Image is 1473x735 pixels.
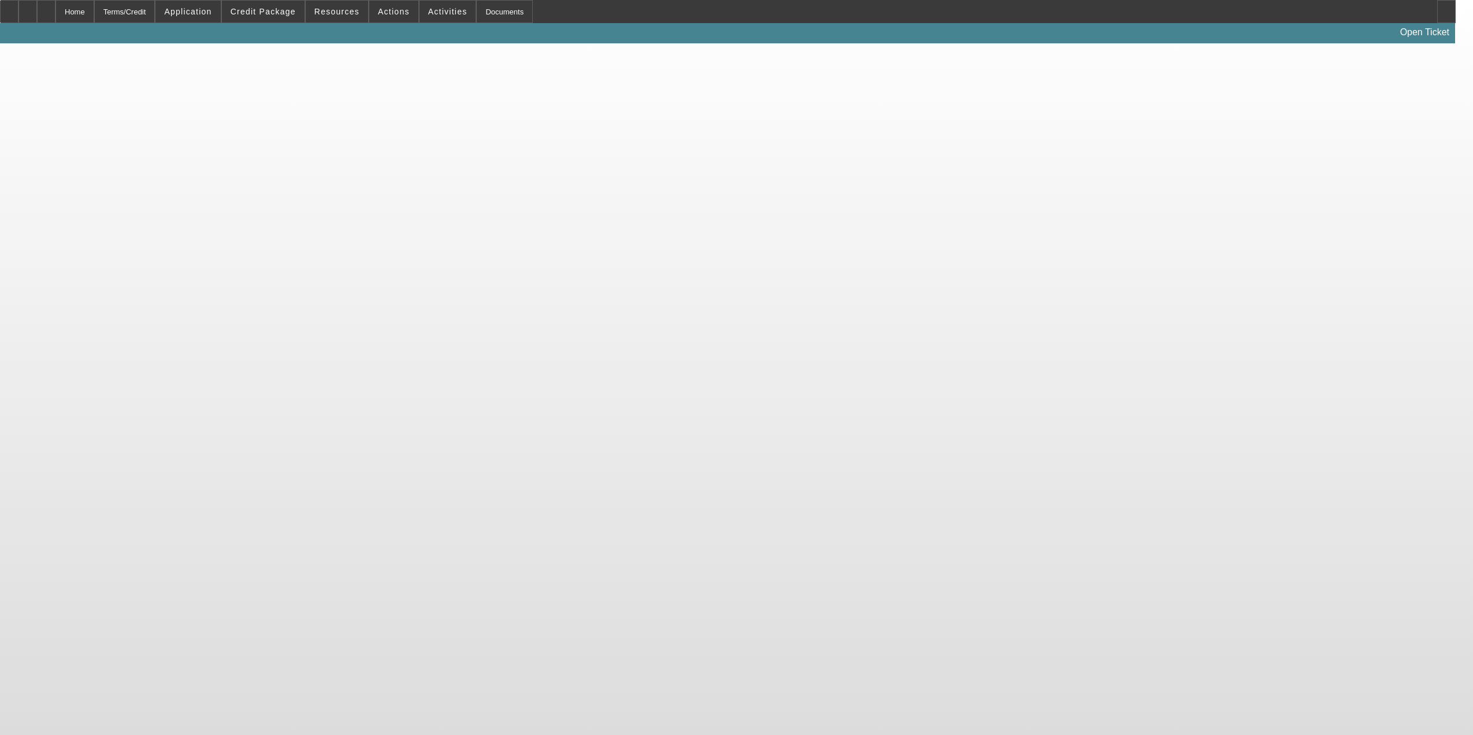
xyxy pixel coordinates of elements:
button: Activities [420,1,476,23]
span: Actions [378,7,410,16]
button: Credit Package [222,1,305,23]
span: Credit Package [231,7,296,16]
a: Open Ticket [1396,23,1454,42]
button: Application [155,1,220,23]
span: Resources [314,7,359,16]
button: Actions [369,1,418,23]
span: Application [164,7,212,16]
button: Resources [306,1,368,23]
span: Activities [428,7,467,16]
